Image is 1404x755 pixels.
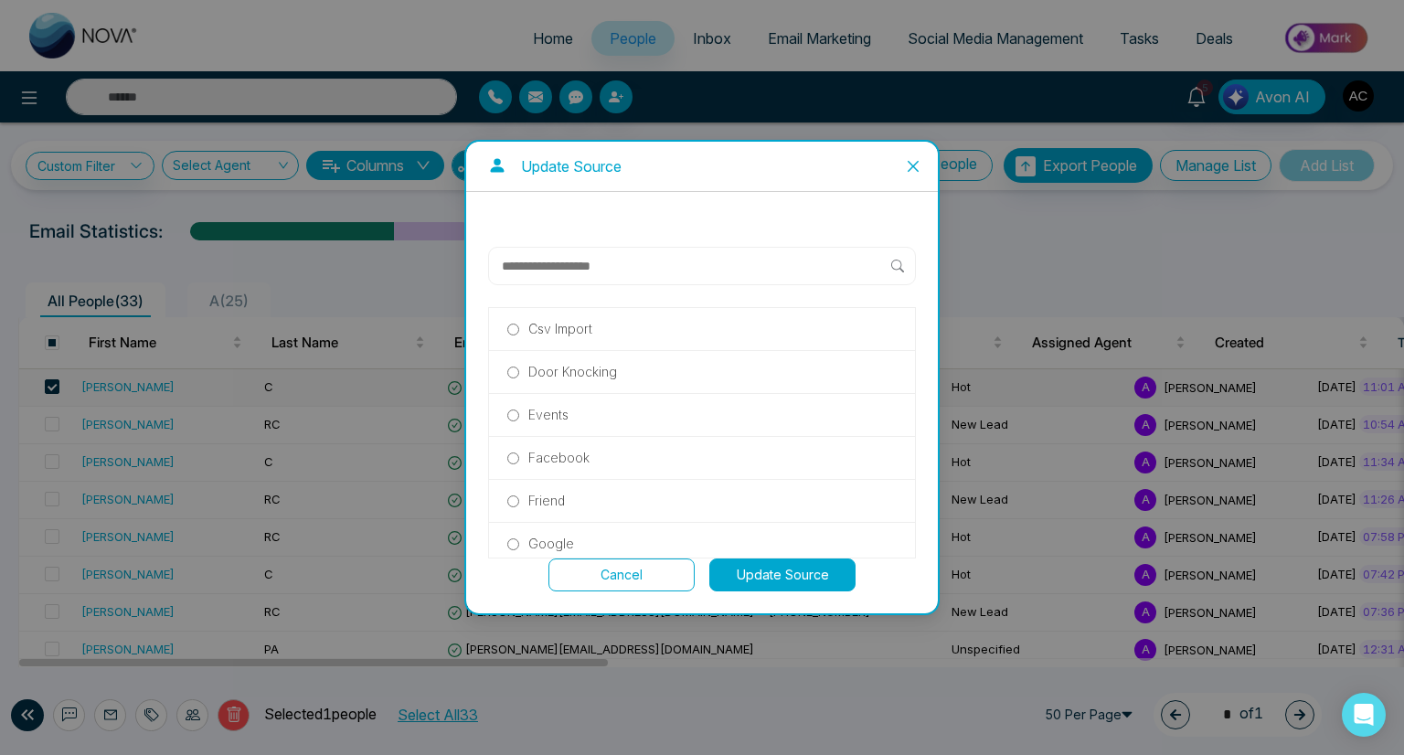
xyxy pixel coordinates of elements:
[528,319,592,339] p: Csv Import
[507,409,519,421] input: Events
[709,558,856,591] button: Update Source
[521,156,622,176] p: Update Source
[528,448,590,468] p: Facebook
[507,367,519,378] input: Door Knocking
[528,405,569,425] p: Events
[507,495,519,507] input: Friend
[507,538,519,550] input: Google
[528,362,617,382] p: Door Knocking
[528,491,565,511] p: Friend
[548,558,695,591] button: Cancel
[507,452,519,464] input: Facebook
[906,159,920,174] span: close
[888,142,938,191] button: Close
[1342,693,1386,737] div: Open Intercom Messenger
[507,324,519,335] input: Csv Import
[528,534,574,554] p: Google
